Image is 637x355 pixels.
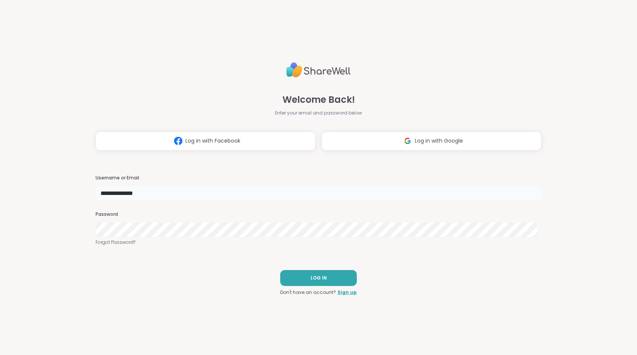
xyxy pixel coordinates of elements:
[185,137,240,145] span: Log in with Facebook
[96,132,315,151] button: Log in with Facebook
[96,211,541,218] h3: Password
[96,175,541,181] h3: Username or Email
[96,239,541,246] a: Forgot Password?
[400,134,415,148] img: ShareWell Logomark
[275,110,362,116] span: Enter your email and password below
[280,270,357,286] button: LOG IN
[280,289,336,296] span: Don't have an account?
[286,59,351,81] img: ShareWell Logo
[311,275,327,281] span: LOG IN
[337,289,357,296] a: Sign up
[282,93,355,107] span: Welcome Back!
[171,134,185,148] img: ShareWell Logomark
[322,132,541,151] button: Log in with Google
[415,137,463,145] span: Log in with Google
